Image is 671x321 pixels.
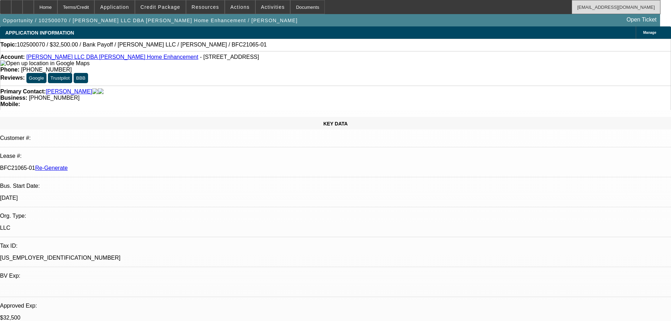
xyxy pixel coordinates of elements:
strong: Phone: [0,67,19,73]
span: Resources [192,4,219,10]
strong: Topic: [0,42,17,48]
span: Actions [230,4,250,10]
a: [PERSON_NAME] [46,88,92,95]
a: View Google Maps [0,60,89,66]
strong: Business: [0,95,27,101]
button: Google [26,73,46,83]
span: Opportunity / 102500070 / [PERSON_NAME] LLC DBA [PERSON_NAME] Home Enhancement / [PERSON_NAME] [3,18,298,23]
a: [PERSON_NAME] LLC DBA [PERSON_NAME] Home Enhancement [26,54,198,60]
button: Application [95,0,134,14]
img: facebook-icon.png [92,88,98,95]
span: - [STREET_ADDRESS] [200,54,259,60]
span: 102500070 / $32,500.00 / Bank Payoff / [PERSON_NAME] LLC / [PERSON_NAME] / BFC21065-01 [17,42,267,48]
img: Open up location in Google Maps [0,60,89,67]
img: linkedin-icon.png [98,88,104,95]
strong: Account: [0,54,25,60]
span: Manage [643,31,656,35]
strong: Mobile: [0,101,20,107]
button: Activities [256,0,290,14]
span: Activities [261,4,285,10]
span: KEY DATA [323,121,348,126]
button: Trustpilot [48,73,72,83]
strong: Reviews: [0,75,25,81]
span: Application [100,4,129,10]
strong: Primary Contact: [0,88,46,95]
a: Open Ticket [624,14,659,26]
span: Credit Package [141,4,180,10]
button: Actions [225,0,255,14]
span: [PHONE_NUMBER] [29,95,80,101]
span: APPLICATION INFORMATION [5,30,74,36]
span: [PHONE_NUMBER] [21,67,72,73]
a: Re-Generate [35,165,68,171]
button: Credit Package [135,0,186,14]
button: Resources [186,0,224,14]
button: BBB [74,73,88,83]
